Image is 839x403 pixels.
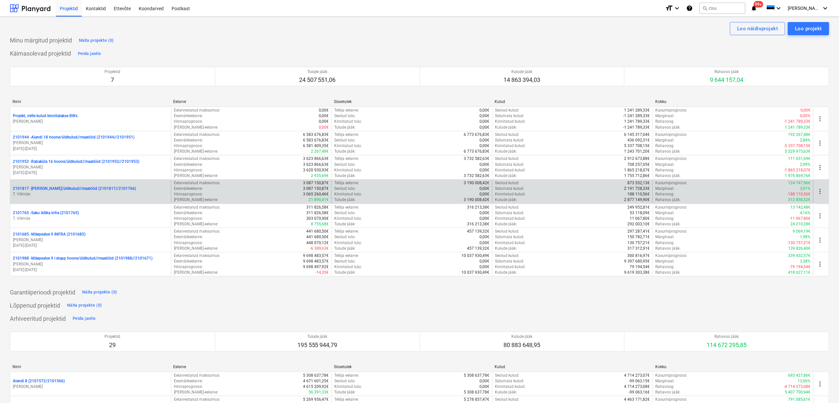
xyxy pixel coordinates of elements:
[334,99,489,104] div: Sissetulek
[754,1,763,8] span: 99+
[464,156,489,162] p: 3 732 582,63€
[655,210,674,216] p: Marginaal :
[334,149,356,154] p: Tulude jääk :
[311,173,329,179] p: 2 935,69€
[303,186,329,191] p: 3 087 150,87€
[627,180,650,186] p: 873 532,13€
[174,113,203,119] p: Eesmärkeelarve :
[655,162,674,167] p: Marginaal :
[174,162,203,167] p: Eesmärkeelarve :
[655,149,681,154] p: Rahavoo jääk :
[174,205,220,210] p: Eelarvestatud maksumus :
[79,37,114,44] div: Näita projekte (0)
[174,234,203,240] p: Eesmärkeelarve :
[467,205,489,210] p: 316 213,38€
[655,234,674,240] p: Marginaal :
[495,259,524,264] p: Sidumata kulud :
[479,162,489,167] p: 0,00€
[479,138,489,143] p: 0,00€
[627,253,650,259] p: 300 816,97€
[303,259,329,264] p: 9 698 483,57€
[10,37,72,44] p: Minu märgitud projektid
[464,180,489,186] p: 3 190 008,42€
[655,259,674,264] p: Marginaal :
[816,212,824,220] span: more_vert
[13,140,168,146] p: [PERSON_NAME]
[334,229,359,234] p: Tellija eelarve :
[105,69,120,75] p: Projektid
[174,264,203,270] p: Hinnaprognoos :
[10,50,71,58] p: Käimasolevad projektid
[623,125,650,130] p: -1 241 789,33€
[737,24,778,33] div: Loo näidisprojekt
[673,4,681,12] i: keyboard_arrow_down
[800,162,810,167] p: 2,99%
[495,108,519,113] p: Seotud kulud :
[174,132,220,138] p: Eelarvestatud maksumus :
[334,191,362,197] p: Kinnitatud tulu :
[655,264,674,270] p: Rahavoog :
[13,135,134,140] p: 2101944 - Aiandi 18 hoone/üldkulud//maatööd (2101944//2101951)
[655,119,674,124] p: Rahavoog :
[495,156,519,162] p: Seotud kulud :
[13,113,78,119] p: Projekt, mille kulud kinnitatakse BWs
[334,186,356,191] p: Seotud tulu :
[788,22,829,35] button: Loo projekt
[464,173,489,179] p: 3 732 582,63€
[13,237,168,243] p: [PERSON_NAME]
[334,108,359,113] p: Tellija eelarve :
[627,138,650,143] p: 436 092,31€
[334,259,356,264] p: Seotud tulu :
[13,378,65,384] p: Aiandi 8 (2101572/2101566)
[686,4,693,12] i: Abikeskus
[303,264,329,270] p: 9 698 497,92€
[623,113,650,119] p: -1 241 289,33€
[495,162,524,167] p: Sidumata kulud :
[655,108,687,113] p: Kasumiprognoos :
[624,173,650,179] p: 1 755 712,86€
[495,246,517,251] p: Kulude jääk :
[105,76,120,84] p: 7
[699,3,745,14] button: Otsi
[13,191,168,197] p: T. Villmäe
[306,205,329,210] p: 311 826,58€
[334,205,359,210] p: Tellija eelarve :
[784,167,810,173] p: -1 865 218,07€
[479,240,489,246] p: 0,00€
[334,119,362,124] p: Kinnitatud tulu :
[13,170,168,176] p: [DATE] - [DATE]
[785,173,810,179] p: 1 976 869,76€
[495,210,524,216] p: Sidumata kulud :
[787,240,810,246] p: -130 757,21€
[467,221,489,227] p: 316 213,38€
[303,191,329,197] p: 3 065 260,46€
[479,125,489,130] p: 0,00€
[627,162,650,167] p: 708 257,05€
[311,149,329,154] p: 2 267,48€
[13,119,168,124] p: [PERSON_NAME]
[655,221,681,227] p: Rahavoo jääk :
[788,132,810,138] p: 192 267,48€
[479,210,489,216] p: 0,00€
[306,210,329,216] p: 311 826,58€
[785,125,810,130] p: 1 241 789,33€
[13,113,168,124] div: Projekt, mille kulud kinnitatakse BWs[PERSON_NAME]
[630,264,650,270] p: 79 194,54€
[495,221,517,227] p: Kulude jääk :
[174,138,203,143] p: Eesmärkeelarve :
[174,259,203,264] p: Eesmärkeelarve :
[334,167,362,173] p: Kinnitatud tulu :
[627,229,650,234] p: 297 287,41€
[795,24,822,33] div: Loo projekt
[800,210,810,216] p: 4,16%
[13,186,136,191] p: 2101817 - [PERSON_NAME]/üldkulud//maatööd (2101817//2101766)
[174,246,218,251] p: [PERSON_NAME]-eelarve :
[627,221,650,227] p: 292 003,10€
[13,378,168,390] div: Aiandi 8 (2101572/2101566)[PERSON_NAME]
[479,167,489,173] p: 0,00€
[730,22,785,35] button: Loo näidisprojekt
[174,149,218,154] p: [PERSON_NAME]-eelarve :
[306,216,329,221] p: 303 070,90€
[495,229,519,234] p: Seotud kulud :
[306,240,329,246] p: 448 070,12€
